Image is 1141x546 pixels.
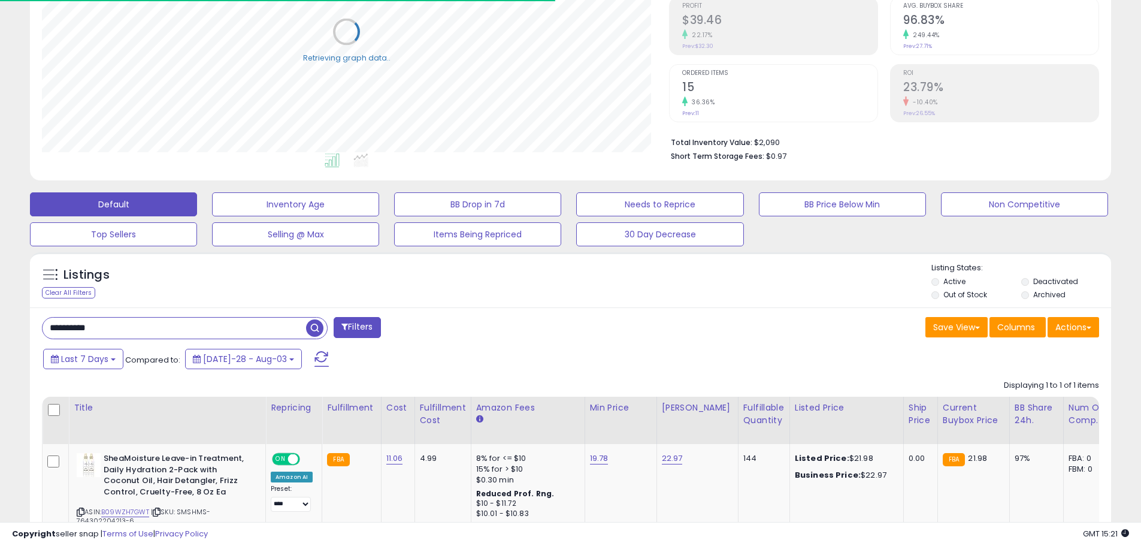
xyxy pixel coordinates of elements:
li: $2,090 [671,134,1090,149]
div: Repricing [271,402,317,414]
button: Default [30,192,197,216]
b: Listed Price: [795,453,849,464]
span: Avg. Buybox Share [903,3,1098,10]
div: $10 - $11.72 [476,499,576,509]
div: 97% [1015,453,1054,464]
div: BB Share 24h. [1015,402,1058,427]
b: SheaMoisture Leave-in Treatment, Daily Hydration 2-Pack with Coconut Oil, Hair Detangler, Frizz C... [104,453,249,500]
label: Archived [1033,289,1066,300]
div: Num of Comp. [1069,402,1112,427]
button: Columns [989,317,1046,337]
button: Top Sellers [30,222,197,246]
span: [DATE]-28 - Aug-03 [203,353,287,365]
div: Amazon AI [271,472,313,482]
button: Selling @ Max [212,222,379,246]
div: Displaying 1 to 1 of 1 items [1004,380,1099,391]
p: Listing States: [931,263,1111,274]
div: Retrieving graph data.. [303,52,391,63]
div: Fulfillment [327,402,376,414]
div: Listed Price [795,402,898,414]
h5: Listings [63,267,110,283]
div: FBM: 0 [1069,464,1108,475]
span: Profit [682,3,877,10]
div: FBA: 0 [1069,453,1108,464]
button: Filters [334,317,380,338]
div: $0.30 min [476,475,576,485]
small: Prev: $32.30 [682,43,713,50]
button: Save View [925,317,988,337]
small: 36.36% [688,98,715,107]
span: Ordered Items [682,70,877,77]
label: Deactivated [1033,276,1078,286]
span: 21.98 [968,453,987,464]
div: Ship Price [909,402,933,427]
div: 15% for > $10 [476,464,576,475]
div: 0.00 [909,453,928,464]
span: Compared to: [125,354,180,366]
div: Cost [386,402,410,414]
button: Non Competitive [941,192,1108,216]
a: 11.06 [386,453,403,464]
span: ON [273,454,288,464]
div: Amazon Fees [476,402,580,414]
small: -10.40% [909,98,938,107]
label: Out of Stock [943,289,987,300]
span: ROI [903,70,1098,77]
small: Prev: 26.55% [903,110,935,117]
div: $22.97 [795,470,894,481]
strong: Copyright [12,528,56,539]
button: Items Being Repriced [394,222,561,246]
div: $21.98 [795,453,894,464]
div: Min Price [590,402,652,414]
span: 2025-08-11 15:21 GMT [1083,528,1129,539]
div: 8% for <= $10 [476,453,576,464]
label: Active [943,276,966,286]
div: Preset: [271,485,313,512]
span: Last 7 Days [61,353,108,365]
b: Total Inventory Value: [671,137,752,147]
a: Privacy Policy [155,528,208,539]
small: 22.17% [688,31,712,40]
a: 19.78 [590,453,609,464]
div: 4.99 [420,453,462,464]
h2: $39.46 [682,13,877,29]
a: 22.97 [662,453,683,464]
div: Title [74,402,261,414]
small: FBA [943,453,965,466]
div: seller snap | | [12,529,208,540]
span: OFF [298,454,317,464]
button: BB Drop in 7d [394,192,561,216]
button: [DATE]-28 - Aug-03 [185,349,302,369]
small: 249.44% [909,31,940,40]
div: [PERSON_NAME] [662,402,733,414]
div: 144 [743,453,780,464]
div: Clear All Filters [42,287,95,298]
button: Actions [1048,317,1099,337]
a: B09WZH7GWT [101,507,149,517]
button: Inventory Age [212,192,379,216]
div: Current Buybox Price [943,402,1004,427]
h2: 96.83% [903,13,1098,29]
b: Short Term Storage Fees: [671,151,764,161]
span: $0.97 [766,150,786,162]
span: Columns [997,321,1035,333]
a: Terms of Use [102,528,153,539]
small: FBA [327,453,349,466]
button: BB Price Below Min [759,192,926,216]
button: Last 7 Days [43,349,123,369]
img: 31MiiPXGdPL._SL40_.jpg [77,453,101,477]
button: 30 Day Decrease [576,222,743,246]
div: Fulfillable Quantity [743,402,785,427]
span: | SKU: SMSHMS-764302204213-6 [77,507,210,525]
small: Prev: 27.71% [903,43,932,50]
button: Needs to Reprice [576,192,743,216]
small: Amazon Fees. [476,414,483,425]
small: Prev: 11 [682,110,699,117]
div: $10.01 - $10.83 [476,509,576,519]
h2: 23.79% [903,80,1098,96]
b: Business Price: [795,469,861,481]
b: Reduced Prof. Rng. [476,488,555,499]
div: Fulfillment Cost [420,402,466,427]
h2: 15 [682,80,877,96]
